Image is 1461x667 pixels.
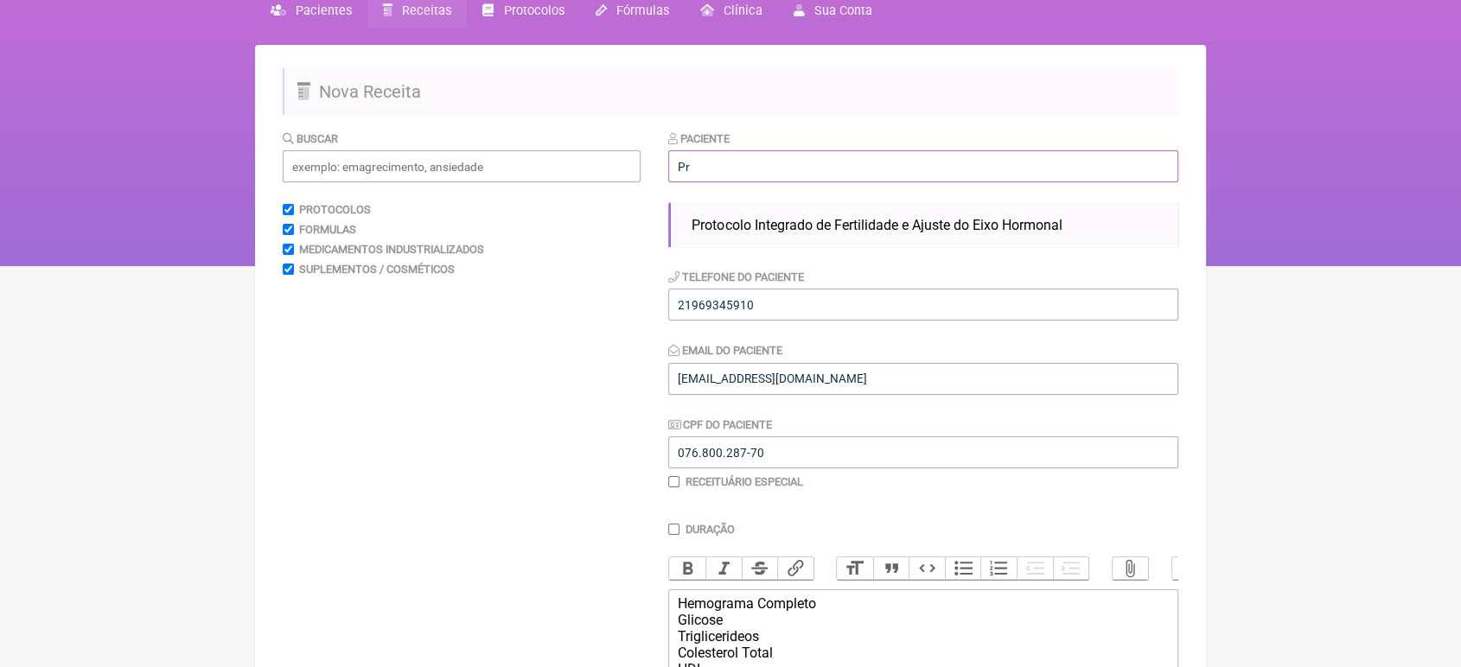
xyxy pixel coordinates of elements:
[686,475,803,488] label: Receituário Especial
[299,203,371,216] label: Protocolos
[669,557,705,580] button: Bold
[1017,557,1053,580] button: Decrease Level
[668,132,730,145] label: Paciente
[283,132,338,145] label: Buscar
[814,3,872,18] span: Sua Conta
[705,557,742,580] button: Italic
[980,557,1017,580] button: Numbers
[1172,557,1209,580] button: Undo
[668,270,804,283] label: Telefone do Paciente
[504,3,565,18] span: Protocolos
[402,3,451,18] span: Receitas
[777,557,813,580] button: Link
[873,557,909,580] button: Quote
[616,3,669,18] span: Fórmulas
[1113,557,1149,580] button: Attach Files
[668,344,782,357] label: Email do Paciente
[299,243,484,256] label: Medicamentos Industrializados
[283,150,641,182] input: exemplo: emagrecimento, ansiedade
[299,263,455,276] label: Suplementos / Cosméticos
[837,557,873,580] button: Heading
[909,557,945,580] button: Code
[283,68,1178,115] h2: Nova Receita
[668,418,772,431] label: CPF do Paciente
[692,217,1062,233] span: Protocolo Integrado de Fertilidade e Ajuste do Eixo Hormonal
[299,223,356,236] label: Formulas
[945,557,981,580] button: Bullets
[296,3,352,18] span: Pacientes
[1053,557,1089,580] button: Increase Level
[724,3,762,18] span: Clínica
[686,523,735,536] label: Duração
[742,557,778,580] button: Strikethrough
